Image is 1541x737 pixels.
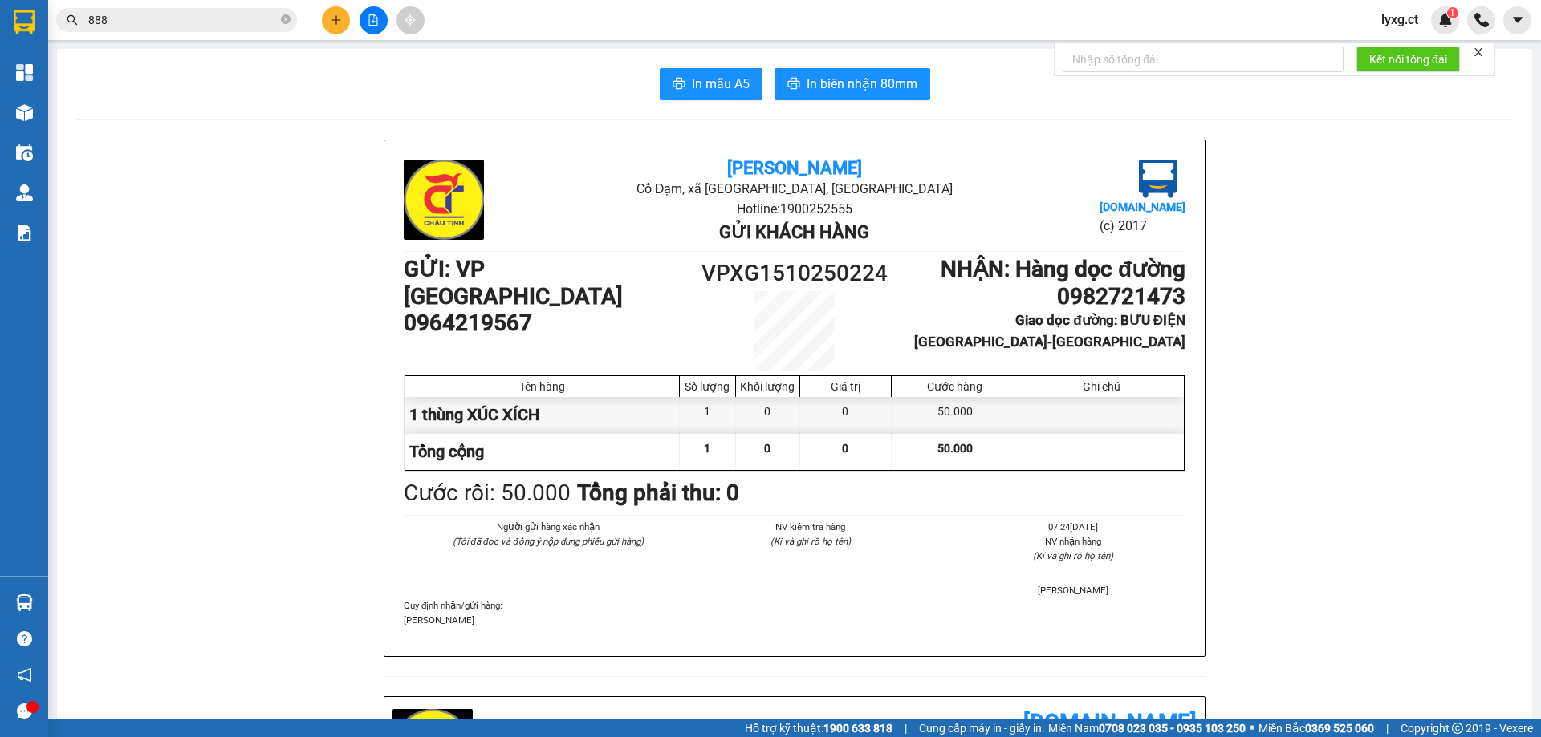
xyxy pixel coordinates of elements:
span: printer [787,77,800,92]
strong: 0369 525 060 [1305,722,1374,735]
span: search [67,14,78,26]
span: plus [331,14,342,26]
span: close-circle [281,13,291,28]
i: (Tôi đã đọc và đồng ý nộp dung phiếu gửi hàng) [453,536,644,547]
li: NV kiểm tra hàng [698,520,922,534]
strong: 0708 023 035 - 0935 103 250 [1099,722,1246,735]
img: logo.jpg [1139,160,1177,198]
b: Gửi khách hàng [719,222,869,242]
div: 50.000 [892,397,1019,433]
span: ⚪️ [1250,725,1254,731]
button: file-add [360,6,388,34]
span: message [17,703,32,719]
span: | [905,719,907,737]
button: caret-down [1503,6,1531,34]
div: 1 thùng XÚC XÍCH [405,397,680,433]
img: warehouse-icon [16,104,33,121]
b: [PERSON_NAME] [727,158,862,178]
span: 1 [704,442,710,455]
div: Ghi chú [1023,380,1180,393]
div: Cước hàng [896,380,1014,393]
li: Hotline: 1900252555 [534,199,1055,219]
span: 50.000 [937,442,973,455]
h1: 0982721473 [892,283,1185,310]
span: close-circle [281,14,291,24]
img: logo.jpg [404,160,484,240]
button: aim [396,6,425,34]
button: printerIn mẫu A5 [660,68,762,100]
span: Kết nối tổng đài [1369,51,1447,68]
span: 0 [764,442,770,455]
div: Khối lượng [740,380,795,393]
span: In mẫu A5 [692,74,750,94]
strong: 1900 633 818 [823,722,892,735]
span: 1 [1450,7,1455,18]
img: warehouse-icon [16,594,33,611]
button: plus [322,6,350,34]
span: file-add [368,14,379,26]
button: printerIn biên nhận 80mm [775,68,930,100]
div: Quy định nhận/gửi hàng : [404,598,1185,627]
span: close [1473,47,1484,58]
span: lyxg.ct [1368,10,1431,30]
span: aim [405,14,416,26]
span: question-circle [17,631,32,646]
button: Kết nối tổng đài [1356,47,1460,72]
img: solution-icon [16,225,33,241]
i: (Kí và ghi rõ họ tên) [1033,550,1113,561]
p: [PERSON_NAME] [404,613,1185,627]
span: In biên nhận 80mm [807,74,917,94]
b: Giao dọc đường: BƯU ĐIỆN [GEOGRAPHIC_DATA]-[GEOGRAPHIC_DATA] [914,312,1185,350]
img: phone-icon [1474,13,1489,27]
img: icon-new-feature [1438,13,1453,27]
b: Tổng phải thu: 0 [577,480,739,506]
span: printer [673,77,685,92]
div: 0 [800,397,892,433]
sup: 1 [1447,7,1458,18]
img: warehouse-icon [16,184,33,201]
b: [DOMAIN_NAME] [1023,709,1197,735]
span: caret-down [1511,13,1525,27]
b: NHẬN : Hàng dọc đường [941,256,1185,282]
span: Miền Nam [1048,719,1246,737]
span: Hỗ trợ kỹ thuật: [745,719,892,737]
span: 0 [842,442,848,455]
span: Miền Bắc [1258,719,1374,737]
span: notification [17,667,32,682]
div: 0 [736,397,800,433]
input: Nhập số tổng đài [1063,47,1344,72]
li: NV nhận hàng [962,534,1185,549]
img: warehouse-icon [16,144,33,161]
div: Số lượng [684,380,731,393]
li: (c) 2017 [1100,216,1185,236]
li: Cổ Đạm, xã [GEOGRAPHIC_DATA], [GEOGRAPHIC_DATA] [534,179,1055,199]
i: (Kí và ghi rõ họ tên) [770,536,851,547]
span: Cung cấp máy in - giấy in: [919,719,1044,737]
b: [DOMAIN_NAME] [1100,200,1185,213]
li: 07:24[DATE] [962,520,1185,534]
img: logo-vxr [14,10,35,34]
div: Giá trị [804,380,887,393]
b: GỬI : VP [GEOGRAPHIC_DATA] [404,256,623,310]
li: Người gửi hàng xác nhận [436,520,660,534]
h1: 0964219567 [404,310,697,337]
span: | [1386,719,1389,737]
div: Cước rồi : 50.000 [404,476,571,511]
li: [PERSON_NAME] [962,583,1185,597]
img: dashboard-icon [16,64,33,81]
span: copyright [1452,723,1463,734]
div: Tên hàng [409,380,675,393]
div: 1 [680,397,736,433]
input: Tìm tên, số ĐT hoặc mã đơn [88,11,278,29]
h1: VPXG1510250224 [697,256,892,291]
span: Tổng cộng [409,442,484,461]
